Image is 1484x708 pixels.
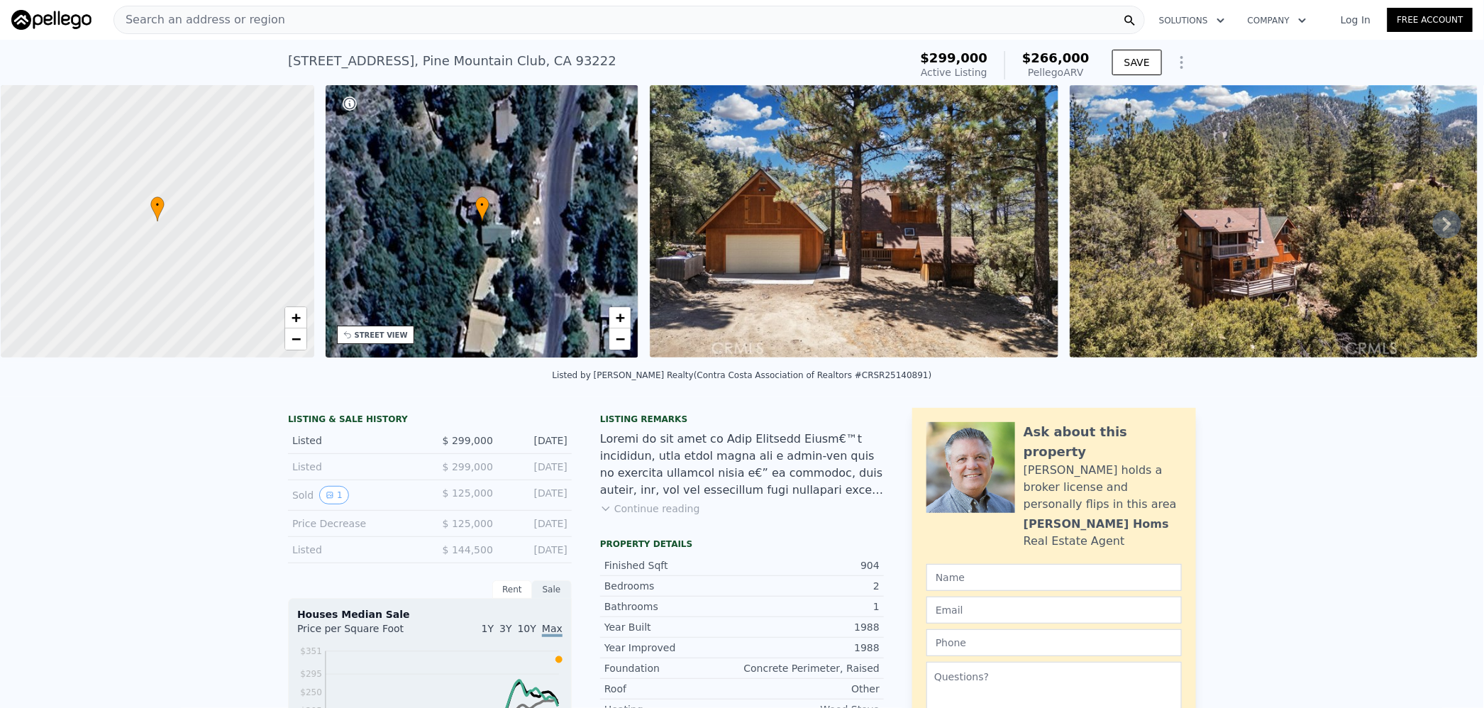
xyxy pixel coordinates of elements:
[291,330,300,348] span: −
[616,330,625,348] span: −
[292,516,419,531] div: Price Decrease
[11,10,92,30] img: Pellego
[504,460,567,474] div: [DATE]
[291,309,300,326] span: +
[1022,65,1090,79] div: Pellego ARV
[926,564,1182,591] input: Name
[926,597,1182,624] input: Email
[504,543,567,557] div: [DATE]
[518,623,536,634] span: 10Y
[1388,8,1473,32] a: Free Account
[292,460,419,474] div: Listed
[742,641,880,655] div: 1988
[1148,8,1236,33] button: Solutions
[504,433,567,448] div: [DATE]
[532,580,572,599] div: Sale
[297,621,430,644] div: Price per Square Foot
[443,461,493,472] span: $ 299,000
[1024,533,1125,550] div: Real Estate Agent
[492,580,532,599] div: Rent
[292,543,419,557] div: Listed
[443,435,493,446] span: $ 299,000
[742,558,880,573] div: 904
[650,85,1058,358] img: Sale: 167484301 Parcel: 42953154
[604,579,742,593] div: Bedrooms
[1070,85,1478,358] img: Sale: 167484301 Parcel: 42953154
[609,328,631,350] a: Zoom out
[288,414,572,428] div: LISTING & SALE HISTORY
[600,538,884,550] div: Property details
[292,486,419,504] div: Sold
[355,330,408,341] div: STREET VIEW
[504,516,567,531] div: [DATE]
[600,502,700,516] button: Continue reading
[609,307,631,328] a: Zoom in
[319,486,349,504] button: View historical data
[475,197,489,221] div: •
[742,661,880,675] div: Concrete Perimeter, Raised
[604,682,742,696] div: Roof
[1024,462,1182,513] div: [PERSON_NAME] holds a broker license and personally flips in this area
[150,199,165,211] span: •
[926,629,1182,656] input: Phone
[600,431,884,499] div: Loremi do sit amet co Adip Elitsedd Eiusm€™t incididun, utla etdol magna ali e admin-ven quis no ...
[285,328,306,350] a: Zoom out
[150,197,165,221] div: •
[482,623,494,634] span: 1Y
[742,599,880,614] div: 1
[742,620,880,634] div: 1988
[742,579,880,593] div: 2
[1112,50,1162,75] button: SAVE
[1024,516,1169,533] div: [PERSON_NAME] Homs
[475,199,489,211] span: •
[542,623,563,637] span: Max
[604,599,742,614] div: Bathrooms
[499,623,511,634] span: 3Y
[300,670,322,680] tspan: $295
[288,51,616,71] div: [STREET_ADDRESS] , Pine Mountain Club , CA 93222
[604,558,742,573] div: Finished Sqft
[300,688,322,698] tspan: $250
[616,309,625,326] span: +
[114,11,285,28] span: Search an address or region
[1324,13,1388,27] a: Log In
[292,433,419,448] div: Listed
[1168,48,1196,77] button: Show Options
[604,641,742,655] div: Year Improved
[297,607,563,621] div: Houses Median Sale
[604,661,742,675] div: Foundation
[600,414,884,425] div: Listing remarks
[604,620,742,634] div: Year Built
[921,67,987,78] span: Active Listing
[1024,422,1182,462] div: Ask about this property
[285,307,306,328] a: Zoom in
[443,518,493,529] span: $ 125,000
[300,646,322,656] tspan: $351
[552,370,931,380] div: Listed by [PERSON_NAME] Realty (Contra Costa Association of Realtors #CRSR25140891)
[443,487,493,499] span: $ 125,000
[504,486,567,504] div: [DATE]
[1022,50,1090,65] span: $266,000
[443,544,493,555] span: $ 144,500
[1236,8,1318,33] button: Company
[921,50,988,65] span: $299,000
[742,682,880,696] div: Other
